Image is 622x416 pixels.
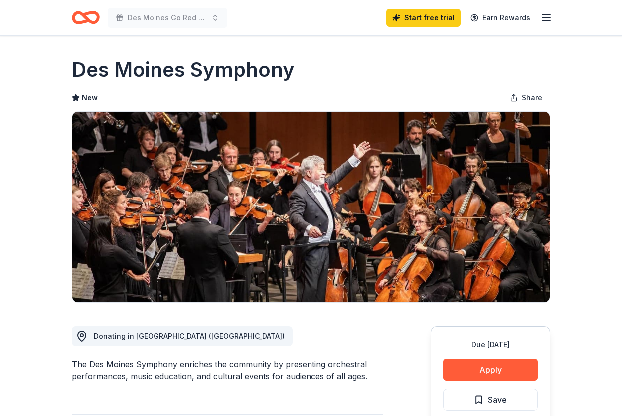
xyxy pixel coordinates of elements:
button: Save [443,389,538,411]
button: Des Moines Go Red for Women [108,8,227,28]
a: Home [72,6,100,29]
h1: Des Moines Symphony [72,56,295,84]
div: Due [DATE] [443,339,538,351]
div: The Des Moines Symphony enriches the community by presenting orchestral performances, music educa... [72,358,383,382]
a: Earn Rewards [465,9,536,27]
span: Donating in [GEOGRAPHIC_DATA] ([GEOGRAPHIC_DATA]) [94,332,285,340]
a: Start free trial [386,9,461,27]
span: Save [488,393,507,406]
button: Share [502,88,550,107]
span: Des Moines Go Red for Women [128,12,207,24]
button: Apply [443,359,538,381]
span: New [82,92,98,104]
img: Image for Des Moines Symphony [72,112,550,302]
span: Share [522,92,542,104]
